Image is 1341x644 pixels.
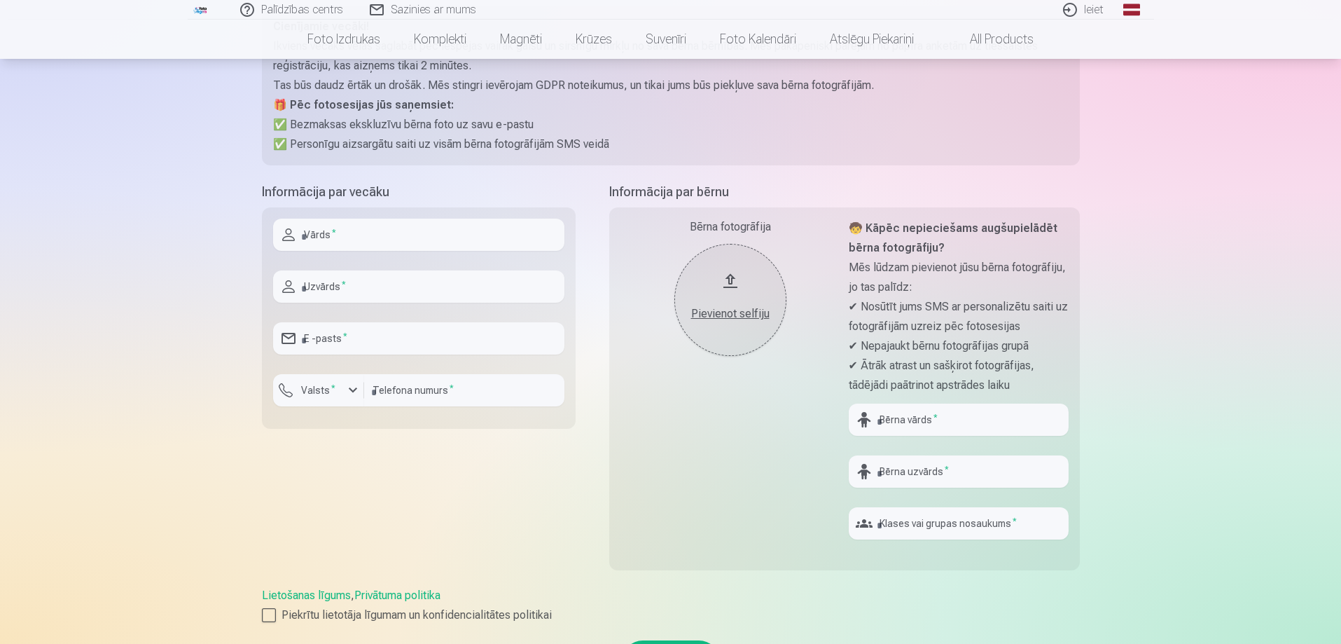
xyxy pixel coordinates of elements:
[273,98,454,111] strong: 🎁 Pēc fotosesijas jūs saņemsiet:
[931,20,1050,59] a: All products
[849,336,1069,356] p: ✔ Nepajaukt bērnu fotogrāfijas grupā
[559,20,629,59] a: Krūzes
[849,297,1069,336] p: ✔ Nosūtīt jums SMS ar personalizētu saiti uz fotogrāfijām uzreiz pēc fotosesijas
[849,258,1069,297] p: Mēs lūdzam pievienot jūsu bērna fotogrāfiju, jo tas palīdz:
[620,219,840,235] div: Bērna fotogrāfija
[291,20,397,59] a: Foto izdrukas
[813,20,931,59] a: Atslēgu piekariņi
[629,20,703,59] a: Suvenīri
[262,182,576,202] h5: Informācija par vecāku
[273,374,364,406] button: Valsts*
[262,589,351,602] a: Lietošanas līgums
[296,383,341,397] label: Valsts
[688,306,772,322] div: Pievienot selfiju
[354,589,440,602] a: Privātuma politika
[703,20,813,59] a: Foto kalendāri
[262,607,1080,624] label: Piekrītu lietotāja līgumam un konfidencialitātes politikai
[483,20,559,59] a: Magnēti
[273,76,1069,95] p: Tas būs daudz ērtāk un drošāk. Mēs stingri ievērojam GDPR noteikumus, un tikai jums būs piekļuve ...
[273,115,1069,135] p: ✅ Bezmaksas ekskluzīvu bērna foto uz savu e-pastu
[397,20,483,59] a: Komplekti
[262,587,1080,624] div: ,
[674,244,786,356] button: Pievienot selfiju
[849,356,1069,395] p: ✔ Ātrāk atrast un sašķirot fotogrāfijas, tādējādi paātrinot apstrādes laiku
[193,6,209,14] img: /fa1
[273,135,1069,154] p: ✅ Personīgu aizsargātu saiti uz visām bērna fotogrāfijām SMS veidā
[849,221,1057,254] strong: 🧒 Kāpēc nepieciešams augšupielādēt bērna fotogrāfiju?
[609,182,1080,202] h5: Informācija par bērnu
